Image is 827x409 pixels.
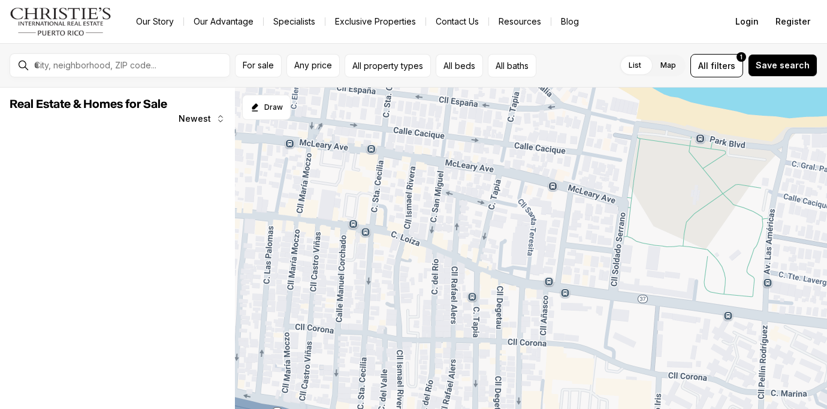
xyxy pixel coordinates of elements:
span: Any price [294,61,332,70]
a: Our Advantage [184,13,263,30]
button: Start drawing [242,95,291,120]
a: Specialists [264,13,325,30]
a: Blog [551,13,588,30]
a: Exclusive Properties [325,13,425,30]
button: For sale [235,54,282,77]
button: Newest [171,107,233,131]
label: Map [651,55,686,76]
span: 1 [740,52,743,62]
button: Allfilters1 [690,54,743,77]
button: Any price [286,54,340,77]
button: All property types [345,54,431,77]
a: Resources [489,13,551,30]
span: Newest [179,114,211,124]
button: All beds [436,54,483,77]
button: Contact Us [426,13,488,30]
span: For sale [243,61,274,70]
button: Register [768,10,817,34]
button: Login [728,10,766,34]
span: Real Estate & Homes for Sale [10,98,167,110]
span: Register [775,17,810,26]
button: Save search [748,54,817,77]
label: List [619,55,651,76]
a: Our Story [126,13,183,30]
button: All baths [488,54,536,77]
span: All [698,59,708,72]
span: Save search [756,61,810,70]
span: Login [735,17,759,26]
span: filters [711,59,735,72]
img: logo [10,7,112,36]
